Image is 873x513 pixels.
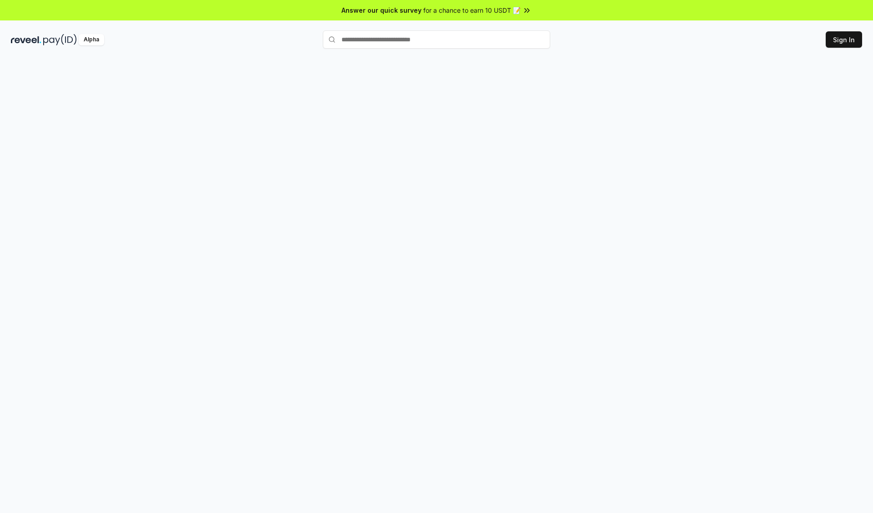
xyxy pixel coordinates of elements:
span: Answer our quick survey [341,5,421,15]
button: Sign In [826,31,862,48]
span: for a chance to earn 10 USDT 📝 [423,5,521,15]
img: pay_id [43,34,77,45]
div: Alpha [79,34,104,45]
img: reveel_dark [11,34,41,45]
